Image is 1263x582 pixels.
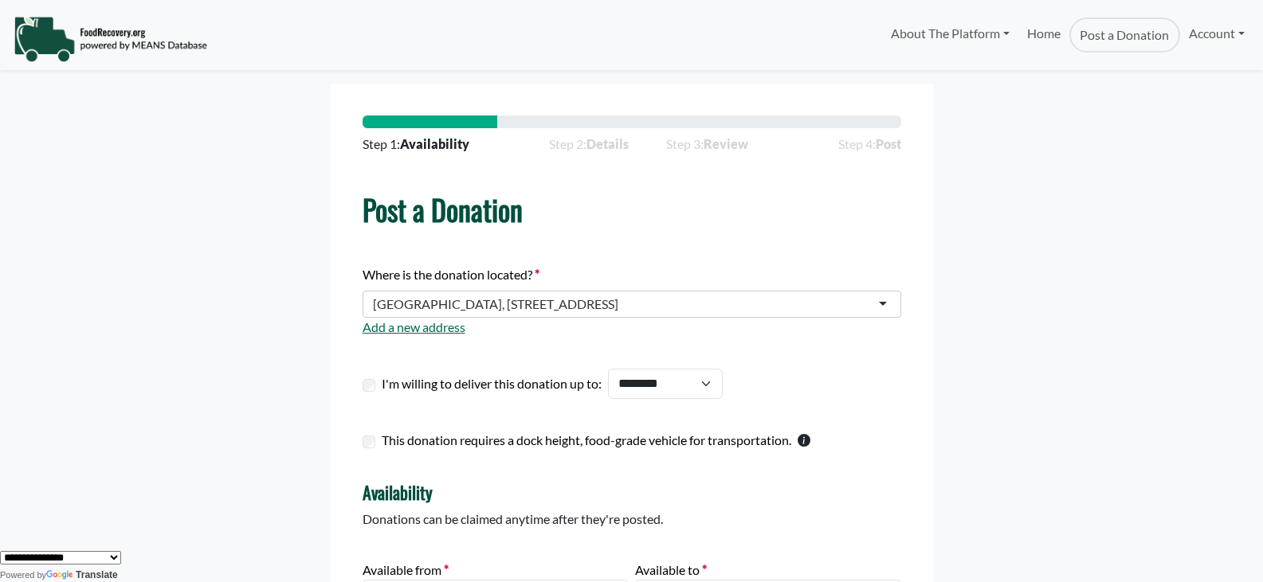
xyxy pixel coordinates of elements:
a: Add a new address [363,319,465,334]
label: This donation requires a dock height, food-grade vehicle for transportation. [382,431,791,450]
a: Account [1180,18,1253,49]
svg: This checkbox should only be used by warehouses donating more than one pallet of product. [798,434,810,447]
a: About The Platform [881,18,1018,49]
strong: Post [876,136,901,151]
span: Step 1: [363,135,469,154]
strong: Review [704,136,748,151]
span: Step 3: [666,135,801,154]
p: Donations can be claimed anytime after they're posted. [363,510,901,529]
h4: Availability [363,482,901,502]
a: Translate [46,569,118,580]
strong: Availability [400,136,469,151]
div: [GEOGRAPHIC_DATA], [STREET_ADDRESS] [373,296,618,312]
span: Step 4: [838,135,901,154]
h1: Post a Donation [363,192,901,226]
label: I'm willing to deliver this donation up to: [382,374,602,393]
img: NavigationLogo_FoodRecovery-91c16205cd0af1ed486a0f1a7774a6544ea792ac00100771e7dd3ec7c0e58e41.png [14,15,207,63]
strong: Details [586,136,629,151]
a: Home [1018,18,1069,53]
img: Google Translate [46,570,76,581]
span: Step 2: [549,135,629,154]
label: Where is the donation located? [363,265,539,284]
a: Post a Donation [1069,18,1179,53]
